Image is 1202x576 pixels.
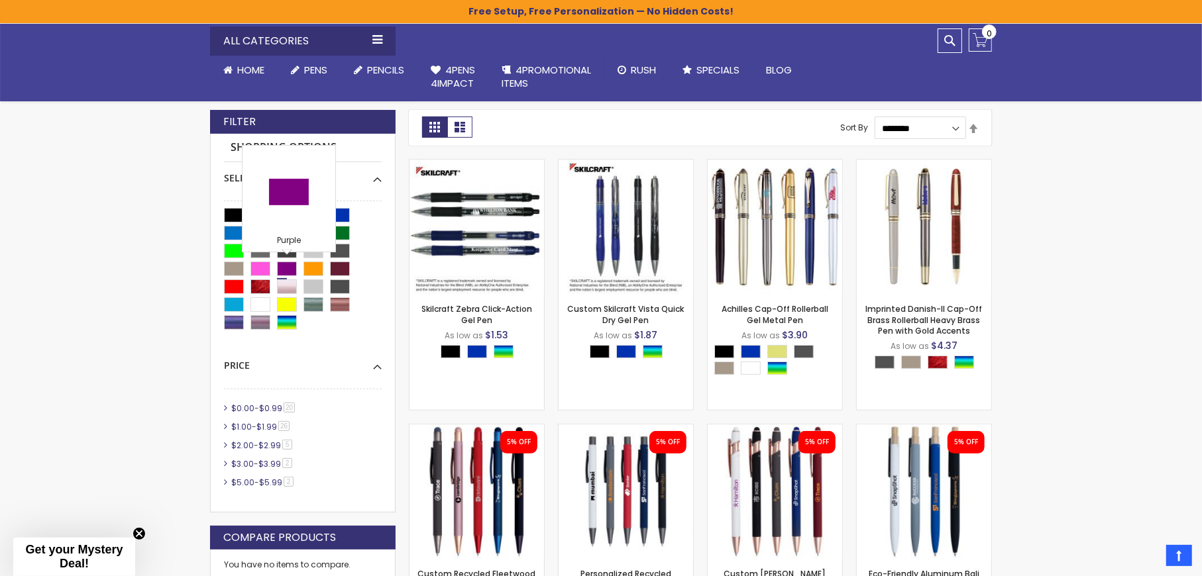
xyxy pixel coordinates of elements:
img: Imprinted Danish-II Cap-Off Brass Rollerball Heavy Brass Pen with Gold Accents [857,160,991,294]
div: Select A Color [224,162,382,185]
strong: Grid [422,117,447,138]
span: $1.53 [486,328,509,342]
div: Gunmetal [875,356,895,369]
span: Pens [304,63,327,77]
a: Pencils [341,56,417,85]
label: Sort By [840,122,868,134]
div: Assorted [643,345,663,358]
iframe: Google Customer Reviews [1093,540,1202,576]
span: Get your Mystery Deal! [25,543,123,570]
span: $3.90 [783,328,808,342]
a: Blog [753,56,805,85]
span: $1.87 [635,328,658,342]
span: $0.99 [259,403,282,414]
span: Pencils [367,63,404,77]
a: $0.00-$0.9920 [228,403,300,414]
div: Gold [767,345,787,358]
strong: Compare Products [223,530,336,545]
a: Home [210,56,278,85]
a: Eco-Friendly Aluminum Bali Satin Soft Touch Gel Click Pen [857,424,991,435]
span: 0 [987,27,992,40]
a: $1.00-$1.9926 [228,421,294,432]
span: $2.99 [258,440,281,451]
a: Pens [278,56,341,85]
img: Custom Skilcraft Vista Quick Dry Gel Pen [559,160,693,294]
img: Custom Recycled Fleetwood MonoChrome Stylus Satin Soft Touch Gel Pen [410,424,544,559]
span: 26 [278,421,290,431]
span: 4Pens 4impact [431,63,475,90]
div: Select A Color [875,356,981,372]
div: Gunmetal [794,345,814,358]
a: $2.00-$2.995 [228,440,297,451]
div: 5% OFF [805,438,829,447]
a: Skilcraft Zebra Click-Action Gel Pen [421,303,532,325]
a: Rush [604,56,669,85]
span: As low as [891,340,929,352]
span: As low as [445,330,484,341]
img: Personalized Recycled Fleetwood Satin Soft Touch Gel Click Pen [559,424,693,559]
img: Achilles Cap-Off Rollerball Gel Metal Pen [708,160,842,294]
a: Imprinted Danish-II Cap-Off Brass Rollerball Heavy Brass Pen with Gold Accents [857,159,991,170]
img: Custom Lexi Rose Gold Stylus Soft Touch Recycled Aluminum Pen [708,424,842,559]
a: Imprinted Danish-II Cap-Off Brass Rollerball Heavy Brass Pen with Gold Accents [866,303,983,336]
div: Assorted [767,361,787,375]
span: 20 [284,403,295,412]
div: Black [714,345,734,358]
img: Skilcraft Zebra Click-Action Gel Pen [410,160,544,294]
span: Rush [631,63,656,77]
img: Eco-Friendly Aluminum Bali Satin Soft Touch Gel Click Pen [857,424,991,559]
button: Close teaser [133,527,146,540]
a: Custom Skilcraft Vista Quick Dry Gel Pen [559,159,693,170]
a: Achilles Cap-Off Rollerball Gel Metal Pen [722,303,828,325]
span: $4.37 [931,339,957,352]
div: Select A Color [714,345,842,378]
span: $1.00 [231,421,252,432]
span: Specials [696,63,739,77]
div: Black [590,345,610,358]
div: Assorted [494,345,514,358]
a: 0 [969,28,992,52]
span: As low as [742,330,781,341]
a: Custom Skilcraft Vista Quick Dry Gel Pen [568,303,684,325]
span: $2.00 [231,440,254,451]
a: 4PROMOTIONALITEMS [488,56,604,99]
span: $5.99 [259,477,282,488]
div: Select A Color [441,345,520,361]
a: 4Pens4impact [417,56,488,99]
div: Blue [467,345,487,358]
span: 2 [282,458,292,468]
span: 5 [282,440,292,450]
span: As low as [594,330,633,341]
a: $3.00-$3.992 [228,458,297,469]
div: All Categories [210,26,396,56]
a: Custom Recycled Fleetwood MonoChrome Stylus Satin Soft Touch Gel Pen [410,424,544,435]
div: Get your Mystery Deal!Close teaser [13,538,135,576]
span: $3.99 [258,458,281,469]
div: Select A Color [590,345,669,361]
a: $5.00-$5.992 [228,477,298,488]
strong: Shopping Options [224,134,382,162]
strong: Filter [223,115,256,129]
span: Blog [766,63,792,77]
div: 5% OFF [507,438,531,447]
span: $3.00 [231,458,254,469]
a: Skilcraft Zebra Click-Action Gel Pen [410,159,544,170]
div: Price [224,350,382,372]
span: $5.00 [231,477,254,488]
div: 5% OFF [954,438,978,447]
div: Black [441,345,461,358]
a: Achilles Cap-Off Rollerball Gel Metal Pen [708,159,842,170]
a: Custom Lexi Rose Gold Stylus Soft Touch Recycled Aluminum Pen [708,424,842,435]
div: Marble Burgundy [928,356,948,369]
a: Personalized Recycled Fleetwood Satin Soft Touch Gel Click Pen [559,424,693,435]
span: $1.99 [256,421,277,432]
div: Blue [616,345,636,358]
div: Assorted [954,356,974,369]
div: 5% OFF [656,438,680,447]
span: Home [237,63,264,77]
div: Blue [741,345,761,358]
span: 2 [284,477,294,487]
span: 4PROMOTIONAL ITEMS [502,63,591,90]
span: $0.00 [231,403,254,414]
div: White [741,361,761,375]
